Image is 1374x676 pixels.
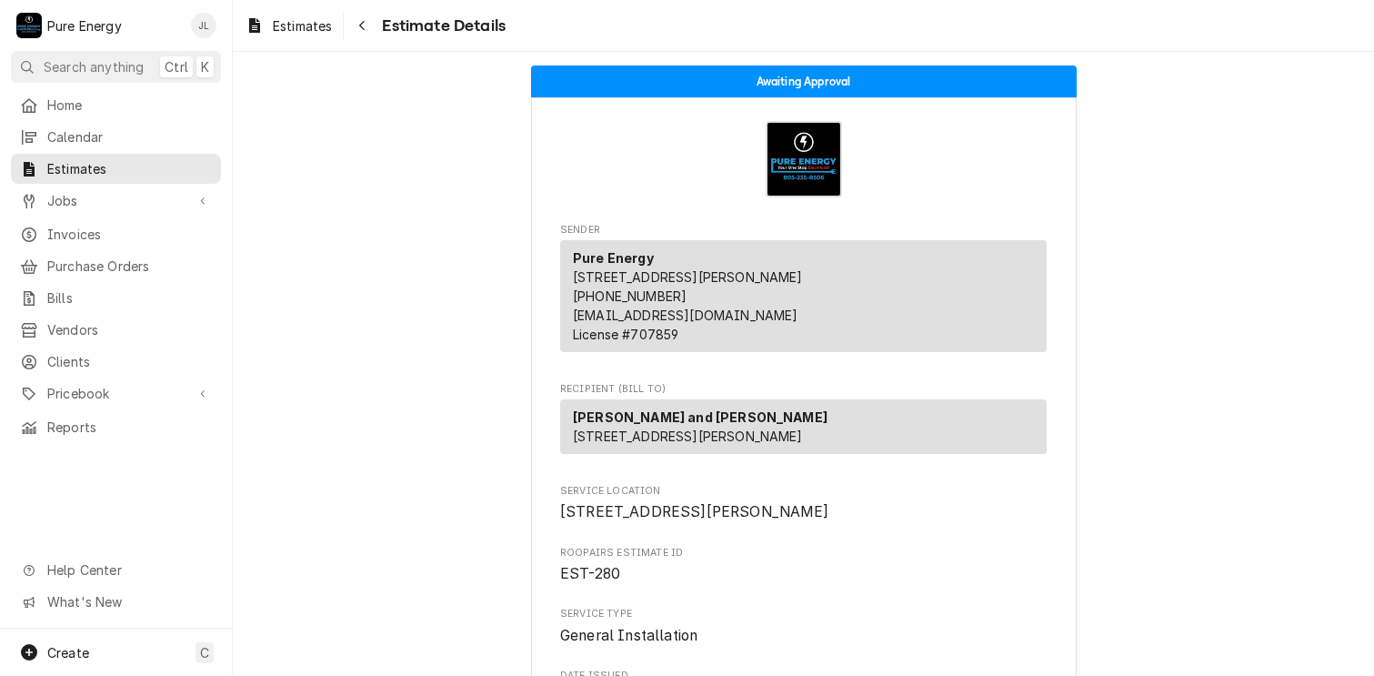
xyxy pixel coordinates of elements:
[560,607,1047,646] div: Service Type
[573,327,678,342] span: License # 707859
[11,122,221,152] a: Calendar
[11,90,221,120] a: Home
[47,288,212,308] span: Bills
[11,587,221,617] a: Go to What's New
[347,11,376,40] button: Navigate back
[573,250,654,266] strong: Pure Energy
[238,11,339,41] a: Estimates
[47,159,212,178] span: Estimates
[11,283,221,313] a: Bills
[560,382,1047,397] span: Recipient (Bill To)
[44,57,144,76] span: Search anything
[560,501,1047,523] span: Service Location
[11,315,221,345] a: Vendors
[47,384,185,403] span: Pricebook
[573,269,803,285] span: [STREET_ADDRESS][PERSON_NAME]
[560,563,1047,585] span: Roopairs Estimate ID
[47,225,212,244] span: Invoices
[573,308,797,323] a: [EMAIL_ADDRESS][DOMAIN_NAME]
[201,57,209,76] span: K
[560,503,829,520] span: [STREET_ADDRESS][PERSON_NAME]
[757,76,851,87] span: Awaiting Approval
[11,378,221,409] a: Go to Pricebook
[560,382,1047,462] div: Estimate Recipient
[560,223,1047,360] div: Estimate Sender
[560,546,1047,560] span: Roopairs Estimate ID
[11,186,221,216] a: Go to Jobs
[560,627,697,644] span: General Installation
[47,592,210,611] span: What's New
[47,645,89,661] span: Create
[16,13,42,38] div: Pure Energy's Avatar
[47,16,122,35] div: Pure Energy
[47,352,212,371] span: Clients
[11,51,221,83] button: Search anythingCtrlK
[16,13,42,38] div: P
[11,347,221,377] a: Clients
[560,240,1047,352] div: Sender
[560,565,620,582] span: EST-280
[47,560,210,580] span: Help Center
[47,127,212,146] span: Calendar
[11,251,221,281] a: Purchase Orders
[560,607,1047,621] span: Service Type
[766,121,842,197] img: Logo
[573,409,827,425] strong: [PERSON_NAME] and [PERSON_NAME]
[191,13,216,38] div: JL
[573,288,687,304] a: [PHONE_NUMBER]
[165,57,188,76] span: Ctrl
[560,484,1047,499] span: Service Location
[191,13,216,38] div: James Linnenkamp's Avatar
[11,219,221,249] a: Invoices
[560,223,1047,237] span: Sender
[376,14,506,38] span: Estimate Details
[560,240,1047,359] div: Sender
[560,399,1047,454] div: Recipient (Bill To)
[560,546,1047,585] div: Roopairs Estimate ID
[47,418,212,437] span: Reports
[47,257,212,276] span: Purchase Orders
[11,154,221,184] a: Estimates
[560,484,1047,523] div: Service Location
[560,625,1047,647] span: Service Type
[47,96,212,115] span: Home
[47,320,212,339] span: Vendors
[47,191,185,210] span: Jobs
[531,66,1077,97] div: Status
[11,412,221,442] a: Reports
[273,16,332,35] span: Estimates
[573,429,803,444] span: [STREET_ADDRESS][PERSON_NAME]
[11,555,221,585] a: Go to Help Center
[560,399,1047,461] div: Recipient (Bill To)
[200,643,209,662] span: C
